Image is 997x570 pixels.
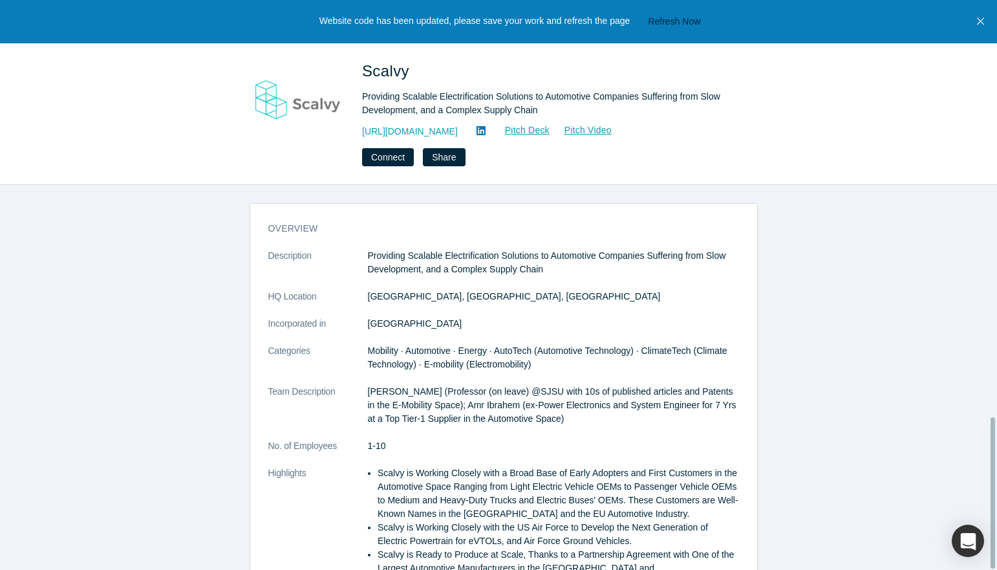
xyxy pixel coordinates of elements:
div: Providing Scalable Electrification Solutions to Automotive Companies Suffering from Slow Developm... [362,90,724,117]
p: [PERSON_NAME] (Professor (on leave) @SJSU with 10s of published articles and Patents in the E-Mob... [368,385,739,426]
dt: Categories [268,344,368,385]
dd: [GEOGRAPHIC_DATA] [368,317,739,331]
dt: Description [268,249,368,290]
dt: Team Description [268,385,368,439]
a: Pitch Video [550,123,612,138]
li: Scalvy is Working Closely with a Broad Base of Early Adopters and First Customers in the Automoti... [378,466,739,521]
a: Pitch Deck [491,123,550,138]
p: Providing Scalable Electrification Solutions to Automotive Companies Suffering from Slow Developm... [368,249,739,276]
li: Scalvy is Working Closely with the US Air Force to Develop the Next Generation of Electric Powert... [378,521,739,548]
img: Scalvy's Logo [253,60,344,150]
button: Connect [362,148,414,166]
dt: No. of Employees [268,439,368,466]
h3: overview [268,222,721,236]
span: Mobility · Automotive · Energy · AutoTech (Automotive Technology) · ClimateTech (Climate Technolo... [368,345,727,369]
a: [URL][DOMAIN_NAME] [362,125,458,138]
dd: [GEOGRAPHIC_DATA], [GEOGRAPHIC_DATA], [GEOGRAPHIC_DATA] [368,290,739,303]
dt: HQ Location [268,290,368,317]
button: Share [423,148,465,166]
dt: Incorporated in [268,317,368,344]
button: Refresh Now [643,14,705,30]
span: Scalvy [362,62,414,80]
dd: 1-10 [368,439,739,453]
